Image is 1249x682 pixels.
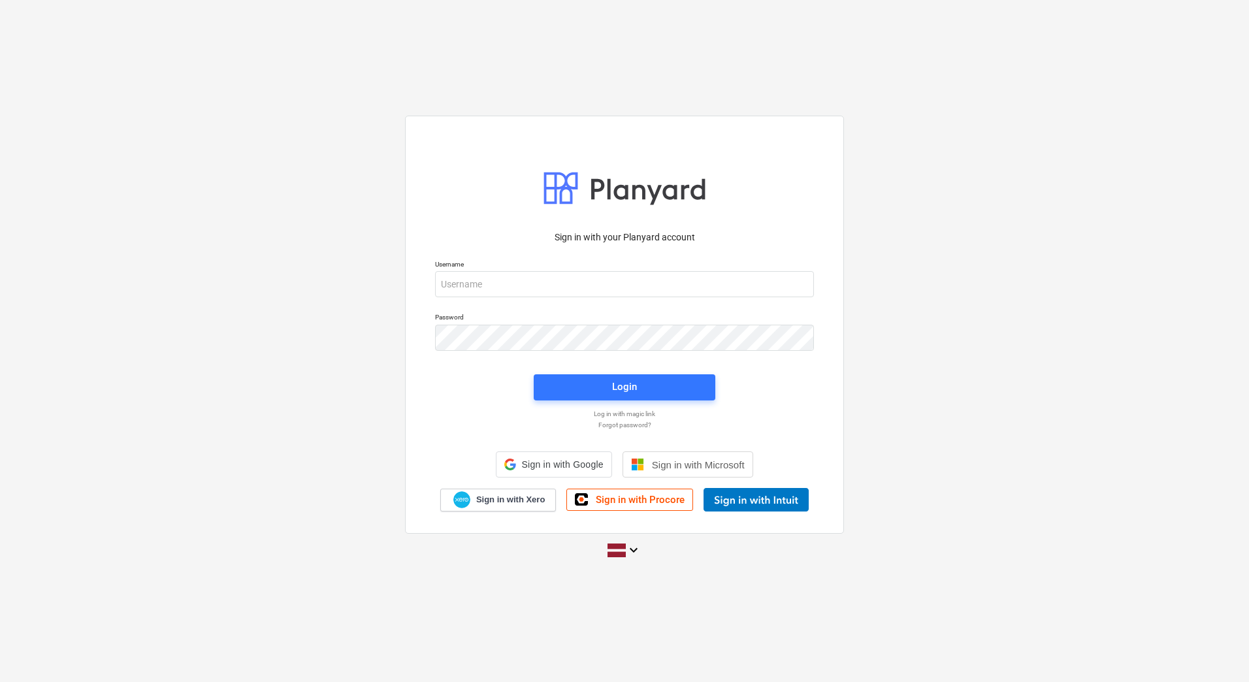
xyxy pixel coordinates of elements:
[429,410,820,418] a: Log in with magic link
[626,542,641,558] i: keyboard_arrow_down
[652,459,745,470] span: Sign in with Microsoft
[496,451,611,478] div: Sign in with Google
[521,459,603,470] span: Sign in with Google
[453,491,470,509] img: Xero logo
[631,458,644,471] img: Microsoft logo
[440,489,557,511] a: Sign in with Xero
[566,489,693,511] a: Sign in with Procore
[435,313,814,324] p: Password
[476,494,545,506] span: Sign in with Xero
[612,378,637,395] div: Login
[534,374,715,400] button: Login
[429,421,820,429] a: Forgot password?
[435,231,814,244] p: Sign in with your Planyard account
[435,260,814,271] p: Username
[435,271,814,297] input: Username
[596,494,685,506] span: Sign in with Procore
